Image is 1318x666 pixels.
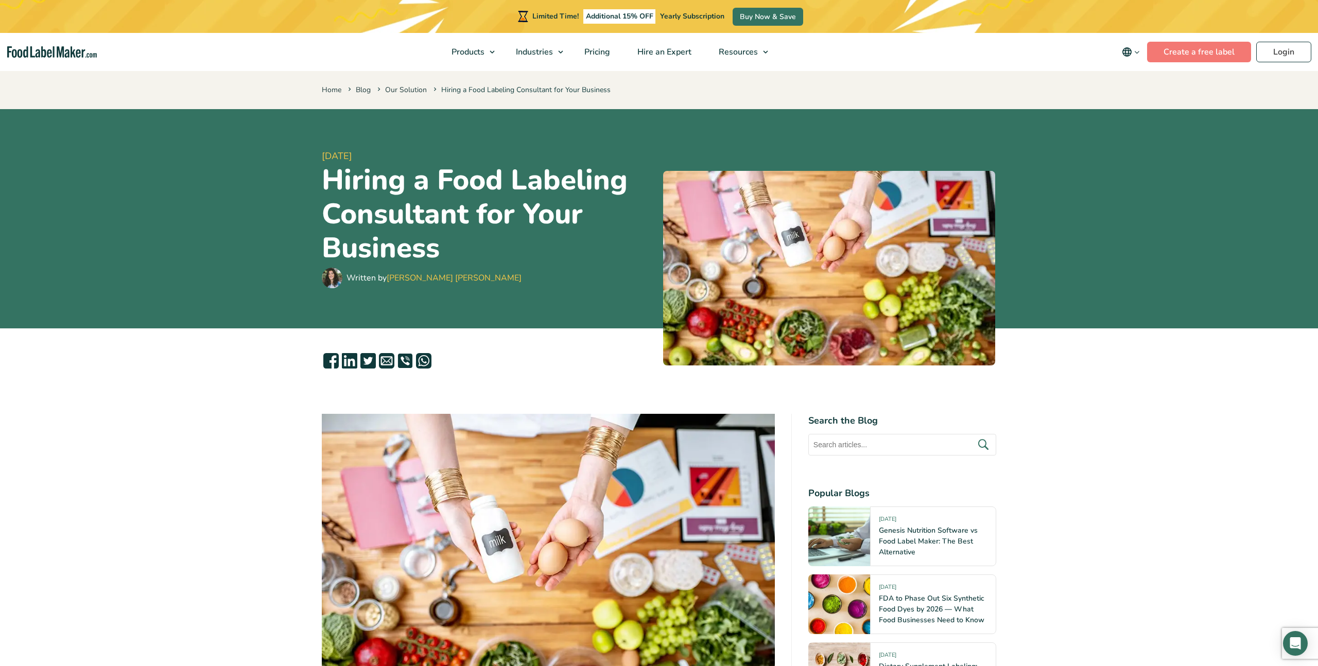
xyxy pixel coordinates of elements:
a: Resources [705,33,773,71]
span: Products [448,46,485,58]
a: Home [322,85,341,95]
a: Create a free label [1147,42,1251,62]
a: Genesis Nutrition Software vs Food Label Maker: The Best Alternative [879,525,978,557]
div: Open Intercom Messenger [1283,631,1308,656]
a: Hire an Expert [624,33,703,71]
span: Pricing [581,46,611,58]
span: Yearly Subscription [660,11,724,21]
a: Login [1256,42,1311,62]
a: Industries [502,33,568,71]
span: Additional 15% OFF [583,9,656,24]
a: Blog [356,85,371,95]
span: Hire an Expert [634,46,692,58]
div: Written by [346,272,522,284]
a: FDA to Phase Out Six Synthetic Food Dyes by 2026 — What Food Businesses Need to Know [879,593,984,625]
h4: Popular Blogs [808,486,996,500]
span: Limited Time! [532,11,579,21]
a: Pricing [571,33,621,71]
span: [DATE] [879,651,896,663]
h4: Search the Blog [808,414,996,428]
span: Resources [716,46,759,58]
input: Search articles... [808,434,996,455]
span: Hiring a Food Labeling Consultant for Your Business [431,85,611,95]
a: Our Solution [385,85,427,95]
span: [DATE] [879,515,896,527]
span: [DATE] [879,583,896,595]
a: Buy Now & Save [733,8,803,26]
a: [PERSON_NAME] [PERSON_NAME] [387,272,522,284]
span: [DATE] [322,149,655,163]
h1: Hiring a Food Labeling Consultant for Your Business [322,163,655,265]
img: Maria Abi Hanna - Food Label Maker [322,268,342,288]
span: Industries [513,46,554,58]
a: Products [438,33,500,71]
